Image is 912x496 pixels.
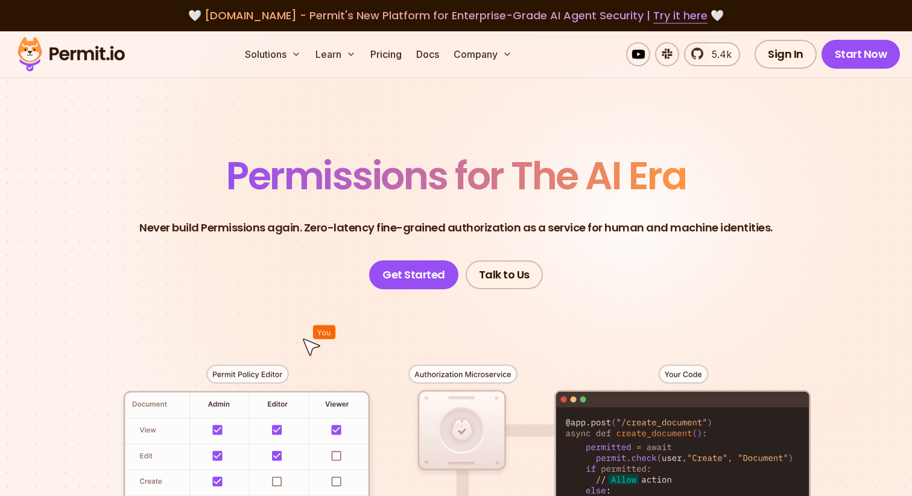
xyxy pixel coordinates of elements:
[139,219,773,236] p: Never build Permissions again. Zero-latency fine-grained authorization as a service for human and...
[755,40,817,69] a: Sign In
[311,42,361,66] button: Learn
[449,42,517,66] button: Company
[29,7,883,24] div: 🤍 🤍
[369,260,458,289] a: Get Started
[366,42,407,66] a: Pricing
[226,149,686,202] span: Permissions for The AI Era
[822,40,901,69] a: Start Now
[411,42,444,66] a: Docs
[684,42,740,66] a: 5.4k
[204,8,708,23] span: [DOMAIN_NAME] - Permit's New Platform for Enterprise-Grade AI Agent Security |
[240,42,306,66] button: Solutions
[12,34,130,75] img: Permit logo
[466,260,543,289] a: Talk to Us
[705,47,732,61] span: 5.4k
[653,8,708,24] a: Try it here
